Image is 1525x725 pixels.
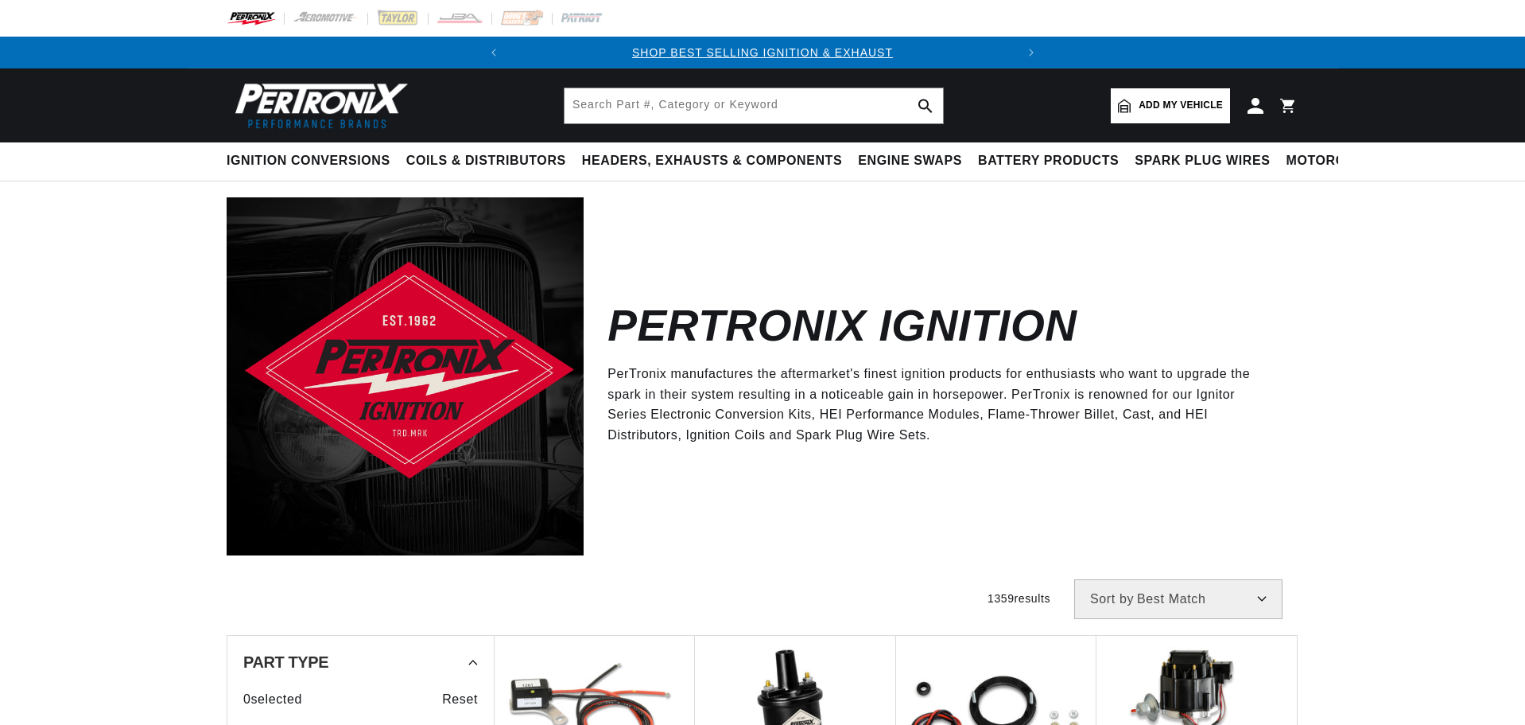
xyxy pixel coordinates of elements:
a: Add my vehicle [1111,88,1230,123]
summary: Coils & Distributors [398,142,574,180]
button: Translation missing: en.sections.announcements.previous_announcement [478,37,510,68]
span: Part Type [243,654,328,670]
span: Coils & Distributors [406,153,566,170]
span: Motorcycle [1286,153,1381,170]
span: Battery Products [978,153,1119,170]
span: Ignition Conversions [227,153,390,170]
slideshow-component: Translation missing: en.sections.announcements.announcement_bar [187,37,1338,68]
select: Sort by [1074,579,1282,619]
span: 0 selected [243,689,302,710]
span: Reset [442,689,478,710]
span: Spark Plug Wires [1135,153,1270,170]
a: SHOP BEST SELLING IGNITION & EXHAUST [632,46,893,59]
div: Announcement [510,44,1015,61]
span: Sort by [1090,593,1134,606]
span: Headers, Exhausts & Components [582,153,842,170]
span: Add my vehicle [1139,98,1223,113]
img: Pertronix [227,78,409,133]
summary: Motorcycle [1279,142,1389,180]
p: PerTronix manufactures the aftermarket's finest ignition products for enthusiasts who want to upg... [607,364,1275,445]
summary: Ignition Conversions [227,142,398,180]
img: Pertronix Ignition [227,197,584,555]
span: 1359 results [988,592,1050,605]
input: Search Part #, Category or Keyword [565,88,943,123]
summary: Battery Products [970,142,1127,180]
summary: Headers, Exhausts & Components [574,142,850,180]
span: Engine Swaps [858,153,962,170]
button: search button [908,88,943,123]
h2: Pertronix Ignition [607,307,1077,345]
summary: Engine Swaps [850,142,970,180]
button: Translation missing: en.sections.announcements.next_announcement [1015,37,1047,68]
div: 1 of 2 [510,44,1015,61]
summary: Spark Plug Wires [1127,142,1278,180]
